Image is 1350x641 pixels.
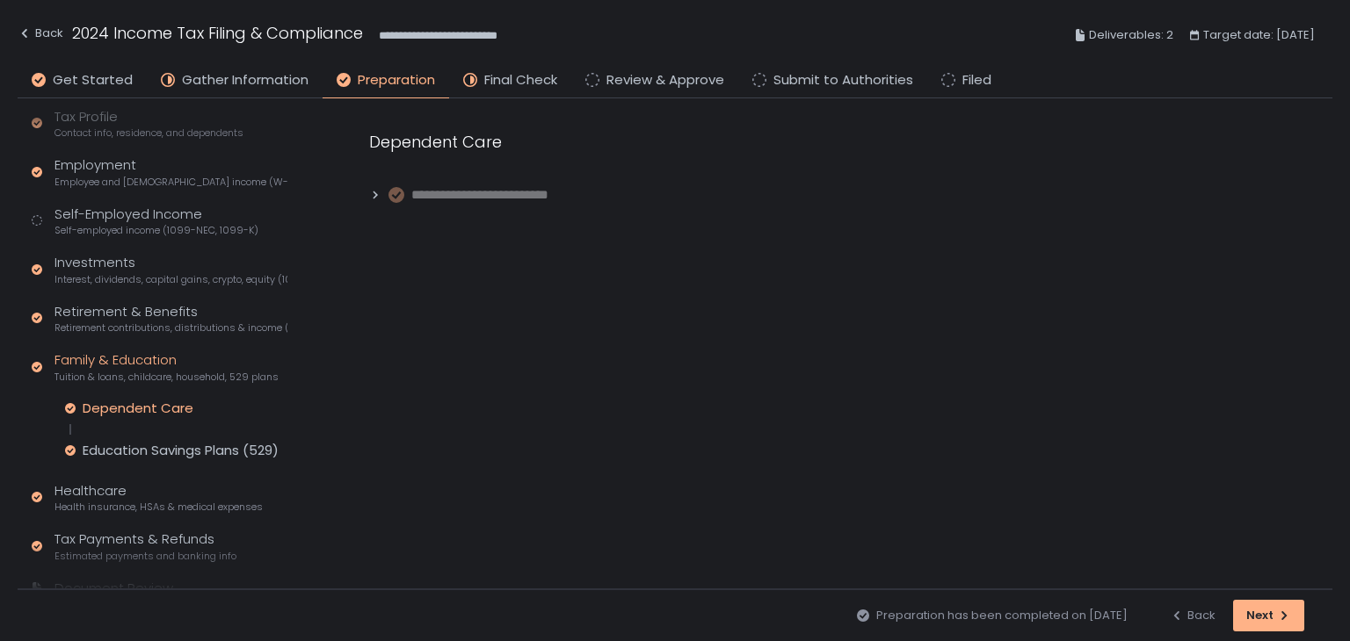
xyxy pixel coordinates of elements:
[962,70,991,90] span: Filed
[18,23,63,44] div: Back
[54,126,243,140] span: Contact info, residence, and dependents
[1170,600,1216,631] button: Back
[54,205,258,238] div: Self-Employed Income
[606,70,724,90] span: Review & Approve
[83,442,279,459] div: Education Savings Plans (529)
[876,608,1128,623] span: Preparation has been completed on [DATE]
[1089,25,1173,46] span: Deliverables: 2
[54,550,236,563] span: Estimated payments and banking info
[358,70,435,90] span: Preparation
[72,21,363,45] h1: 2024 Income Tax Filing & Compliance
[54,107,243,140] div: Tax Profile
[54,176,287,189] span: Employee and [DEMOGRAPHIC_DATA] income (W-2s)
[54,321,287,335] span: Retirement contributions, distributions & income (1099-R, 5498)
[54,273,287,286] span: Interest, dividends, capital gains, crypto, equity (1099s, K-1s)
[1170,608,1216,623] div: Back
[1203,25,1315,46] span: Target date: [DATE]
[1233,600,1304,631] button: Next
[1246,608,1291,623] div: Next
[53,70,133,90] span: Get Started
[54,302,287,335] div: Retirement & Benefits
[54,529,236,563] div: Tax Payments & Refunds
[54,350,279,384] div: Family & Education
[54,501,263,514] span: Health insurance, HSAs & medical expenses
[54,579,173,599] div: Document Review
[484,70,557,90] span: Final Check
[54,224,258,237] span: Self-employed income (1099-NEC, 1099-K)
[83,400,193,417] div: Dependent Care
[54,481,263,515] div: Healthcare
[369,130,1213,154] div: Dependent Care
[54,371,279,384] span: Tuition & loans, childcare, household, 529 plans
[773,70,913,90] span: Submit to Authorities
[18,21,63,50] button: Back
[54,253,287,286] div: Investments
[182,70,308,90] span: Gather Information
[54,155,287,189] div: Employment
